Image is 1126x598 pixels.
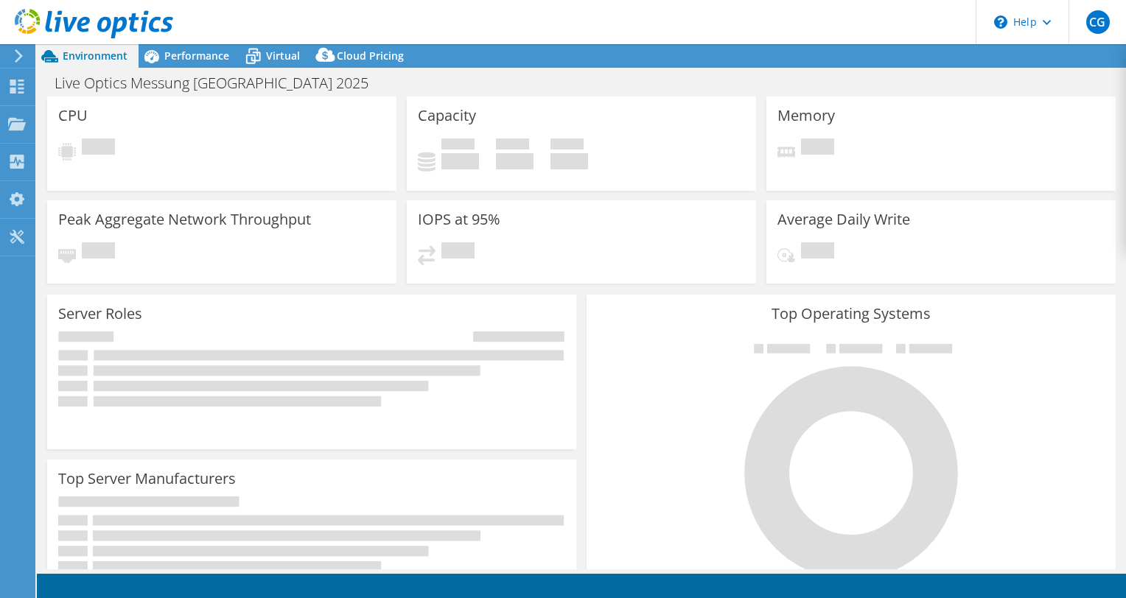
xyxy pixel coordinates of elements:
h4: 0 GiB [550,153,588,169]
h3: Capacity [418,108,476,124]
h3: IOPS at 95% [418,211,500,228]
span: Virtual [266,49,300,63]
span: Pending [801,242,834,262]
h3: Peak Aggregate Network Throughput [58,211,311,228]
span: Pending [441,242,475,262]
span: Pending [82,242,115,262]
span: Pending [801,138,834,158]
h3: Average Daily Write [777,211,910,228]
h4: 0 GiB [496,153,534,169]
span: Pending [82,138,115,158]
span: Used [441,138,475,153]
span: Cloud Pricing [337,49,404,63]
h3: CPU [58,108,88,124]
span: Free [496,138,529,153]
h1: Live Optics Messung [GEOGRAPHIC_DATA] 2025 [48,75,391,91]
h3: Server Roles [58,306,142,322]
span: Performance [164,49,229,63]
h3: Top Operating Systems [598,306,1105,322]
svg: \n [994,15,1007,29]
span: Environment [63,49,127,63]
span: CG [1086,10,1110,34]
h3: Top Server Manufacturers [58,471,236,487]
span: Total [550,138,584,153]
h4: 0 GiB [441,153,479,169]
h3: Memory [777,108,835,124]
